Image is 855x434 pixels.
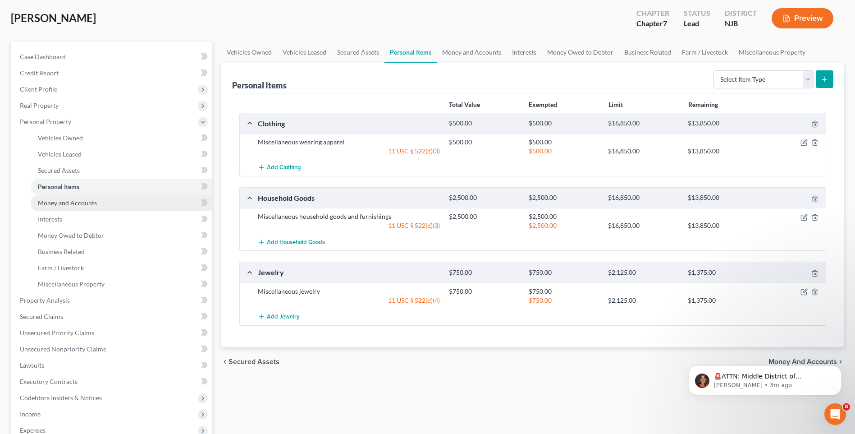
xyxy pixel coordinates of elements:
span: Farm / Livestock [38,264,84,272]
div: $13,850.00 [683,194,763,202]
span: Case Dashboard [20,53,66,60]
a: Farm / Livestock [31,260,212,276]
div: $500.00 [524,138,604,147]
div: $16,850.00 [604,119,683,128]
div: $2,125.00 [604,296,683,305]
span: Secured Assets [229,358,279,365]
div: $2,500.00 [444,194,524,202]
a: Unsecured Nonpriority Claims [13,341,212,357]
i: chevron_left [221,358,229,365]
a: Secured Assets [332,42,384,63]
div: Chapter [636,8,669,18]
a: Money Owed to Debtor [31,227,212,244]
div: Clothing [253,119,444,128]
a: Money and Accounts [31,195,212,211]
span: 8 [843,403,850,411]
div: $16,850.00 [604,194,683,202]
span: Secured Claims [20,313,63,320]
iframe: Intercom live chat [824,403,846,425]
span: Unsecured Priority Claims [20,329,94,337]
div: Jewelry [253,268,444,277]
a: Farm / Livestock [677,42,733,63]
button: Add Clothing [258,159,301,176]
a: Money Owed to Debtor [542,42,619,63]
div: $2,500.00 [524,194,604,202]
div: $750.00 [444,268,524,277]
a: Unsecured Priority Claims [13,325,212,341]
a: Lawsuits [13,357,212,374]
a: Miscellaneous Property [31,276,212,292]
span: Client Profile [20,85,57,93]
div: $750.00 [524,296,604,305]
span: Business Related [38,248,85,255]
div: $500.00 [524,119,604,128]
a: Business Related [31,244,212,260]
a: Case Dashboard [13,49,212,65]
div: $2,500.00 [444,212,524,221]
span: Secured Assets [38,166,80,174]
div: 11 USC § 522(d)(3) [253,221,444,230]
span: Lawsuits [20,361,44,369]
span: Vehicles Leased [38,150,82,158]
div: NJB [725,18,757,29]
div: $13,850.00 [683,221,763,230]
span: Personal Property [20,118,71,125]
span: Money Owed to Debtor [38,231,104,239]
span: Vehicles Owned [38,134,83,142]
span: Credit Report [20,69,59,77]
button: Preview [772,8,833,28]
div: $1,375.00 [683,268,763,277]
div: Miscellaneous wearing apparel [253,138,444,147]
div: 11 USC § 522(d)(3) [253,147,444,156]
div: $2,500.00 [524,221,604,230]
div: Miscellaneous jewelry [253,287,444,296]
a: Interests [31,211,212,227]
a: Vehicles Owned [221,42,277,63]
div: $16,850.00 [604,221,683,230]
span: Add Jewelry [267,313,300,320]
a: Interests [507,42,542,63]
div: $13,850.00 [683,147,763,156]
div: $750.00 [444,287,524,296]
div: 11 USC § 522(d)(4) [253,296,444,305]
span: Add Household Goods [267,239,325,246]
div: Status [684,8,710,18]
div: Chapter [636,18,669,29]
a: Vehicles Leased [277,42,332,63]
a: Vehicles Owned [31,130,212,146]
a: Vehicles Leased [31,146,212,162]
span: Expenses [20,426,46,434]
div: $2,125.00 [604,268,683,277]
span: Unsecured Nonpriority Claims [20,345,106,353]
a: Money and Accounts [437,42,507,63]
div: $1,375.00 [683,296,763,305]
a: Miscellaneous Property [733,42,811,63]
strong: Remaining [688,101,718,108]
span: 7 [663,19,667,28]
a: Property Analysis [13,292,212,309]
span: Executory Contracts [20,378,78,385]
div: $750.00 [524,268,604,277]
span: Income [20,410,41,418]
a: Business Related [619,42,677,63]
div: $13,850.00 [683,119,763,128]
button: chevron_left Secured Assets [221,358,279,365]
div: $500.00 [524,147,604,156]
div: $750.00 [524,287,604,296]
div: $2,500.00 [524,212,604,221]
span: Add Clothing [267,164,301,171]
div: $500.00 [444,138,524,147]
span: Miscellaneous Property [38,280,105,288]
iframe: Intercom notifications message [675,346,855,410]
span: Property Analysis [20,296,70,304]
strong: Total Value [449,101,480,108]
button: Add Household Goods [258,234,325,250]
strong: Limit [608,101,623,108]
strong: Exempted [529,101,557,108]
a: Credit Report [13,65,212,81]
a: Personal Items [384,42,437,63]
